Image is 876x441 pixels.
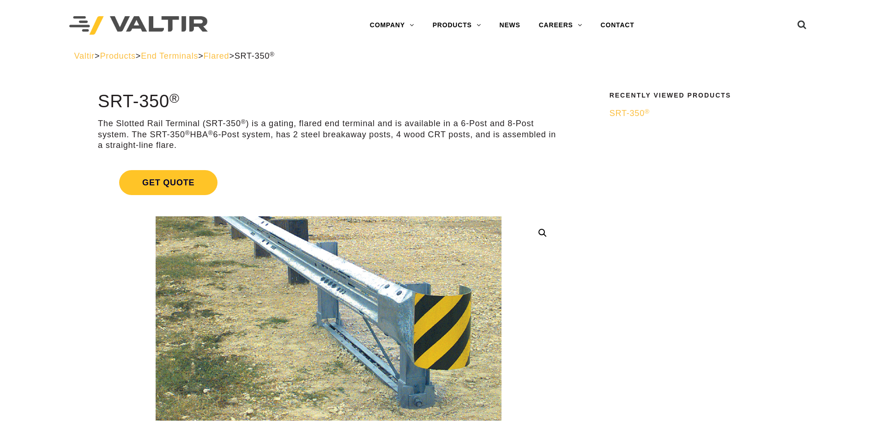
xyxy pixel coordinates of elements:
h2: Recently Viewed Products [610,92,796,99]
span: SRT-350 [610,109,650,118]
img: Valtir [69,16,208,35]
sup: ® [241,118,246,125]
a: PRODUCTS [423,16,490,35]
sup: ® [270,51,275,58]
a: Products [100,51,135,61]
span: Get Quote [119,170,217,195]
sup: ® [169,91,180,105]
p: The Slotted Rail Terminal (SRT-350 ) is a gating, flared end terminal and is available in a 6-Pos... [98,118,559,151]
div: > > > > [74,51,802,61]
a: CONTACT [592,16,644,35]
h1: SRT-350 [98,92,559,111]
sup: ® [208,129,213,136]
a: CAREERS [530,16,592,35]
a: NEWS [490,16,530,35]
a: COMPANY [361,16,423,35]
a: End Terminals [141,51,198,61]
a: Valtir [74,51,95,61]
span: SRT-350 [235,51,275,61]
sup: ® [185,129,190,136]
a: Flared [204,51,230,61]
a: SRT-350® [610,108,796,119]
sup: ® [645,108,650,115]
a: Get Quote [98,159,559,206]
